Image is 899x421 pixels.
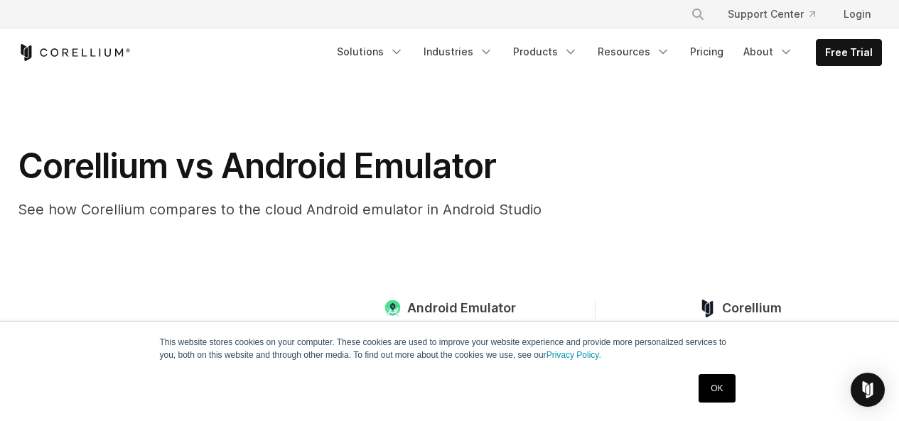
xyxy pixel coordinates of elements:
a: Support Center [716,1,827,27]
a: Login [832,1,882,27]
a: OK [699,374,735,403]
h1: Corellium vs Android Emulator [18,145,586,187]
div: Open Intercom Messenger [851,373,885,407]
span: Android Emulator [407,300,516,317]
a: Products [505,39,586,65]
a: Free Trial [817,40,881,65]
a: Solutions [328,39,412,65]
img: compare_android--large [384,300,402,317]
a: Pricing [682,39,732,65]
p: This website stores cookies on your computer. These cookies are used to improve your website expe... [160,336,740,361]
a: Resources [589,39,679,65]
a: Industries [415,39,502,65]
a: Corellium Home [18,44,131,61]
p: See how Corellium compares to the cloud Android emulator in Android Studio [18,199,586,220]
span: Corellium [722,300,782,317]
div: Navigation Menu [328,39,882,66]
div: Navigation Menu [674,1,882,27]
button: Search [685,1,711,27]
a: About [735,39,802,65]
a: Privacy Policy. [547,350,601,360]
